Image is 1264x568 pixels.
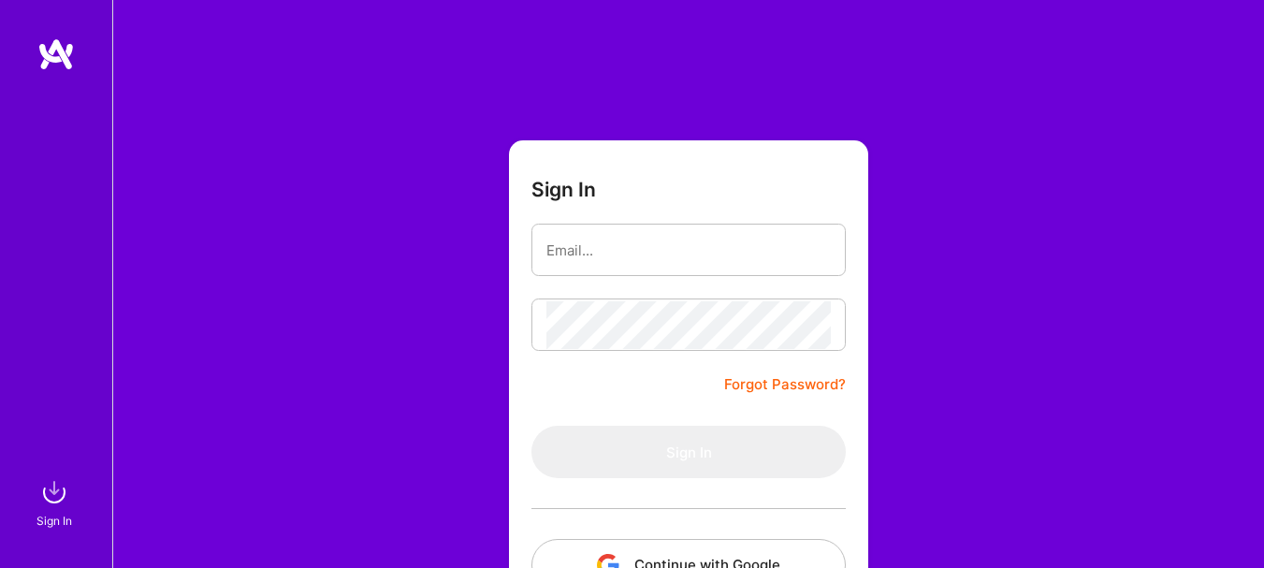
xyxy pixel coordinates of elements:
input: Email... [546,226,831,274]
button: Sign In [531,426,846,478]
div: Sign In [36,511,72,531]
img: sign in [36,473,73,511]
a: sign inSign In [39,473,73,531]
img: logo [37,37,75,71]
h3: Sign In [531,178,596,201]
a: Forgot Password? [724,373,846,396]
